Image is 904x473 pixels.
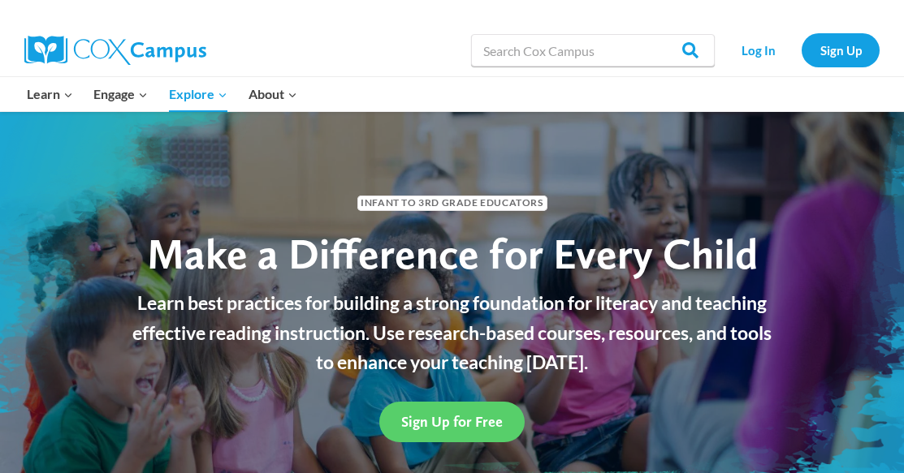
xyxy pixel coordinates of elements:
[93,84,148,105] span: Engage
[471,34,715,67] input: Search Cox Campus
[802,33,880,67] a: Sign Up
[169,84,227,105] span: Explore
[24,36,206,65] img: Cox Campus
[16,77,307,111] nav: Primary Navigation
[249,84,297,105] span: About
[147,228,758,279] span: Make a Difference for Every Child
[401,413,503,430] span: Sign Up for Free
[723,33,880,67] nav: Secondary Navigation
[27,84,73,105] span: Learn
[723,33,794,67] a: Log In
[123,288,781,377] p: Learn best practices for building a strong foundation for literacy and teaching effective reading...
[357,196,547,211] span: Infant to 3rd Grade Educators
[379,402,525,441] a: Sign Up for Free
